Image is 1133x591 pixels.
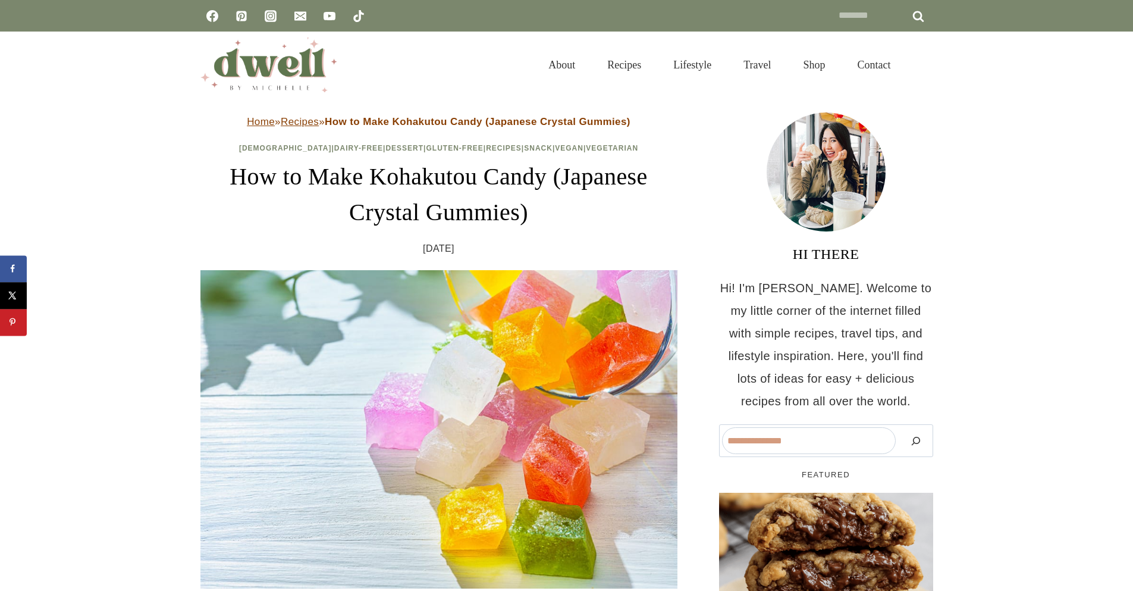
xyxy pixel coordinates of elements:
a: Facebook [200,4,224,28]
h5: FEATURED [719,469,933,481]
strong: How to Make Kohakutou Candy (Japanese Crystal Gummies) [325,116,630,127]
a: Instagram [259,4,283,28]
a: Vegan [555,144,583,152]
a: Recipes [281,116,319,127]
time: [DATE] [423,240,454,258]
a: [DEMOGRAPHIC_DATA] [239,144,332,152]
h3: HI THERE [719,243,933,265]
img: DWELL by michelle [200,37,337,92]
span: | | | | | | | [239,144,638,152]
a: Travel [727,44,787,86]
h1: How to Make Kohakutou Candy (Japanese Crystal Gummies) [200,159,677,230]
a: Shop [787,44,841,86]
a: Lifestyle [657,44,727,86]
a: Email [288,4,312,28]
a: Recipes [591,44,657,86]
a: YouTube [318,4,341,28]
a: Contact [842,44,907,86]
a: Home [247,116,275,127]
p: Hi! I'm [PERSON_NAME]. Welcome to my little corner of the internet filled with simple recipes, tr... [719,277,933,412]
a: Vegetarian [586,144,638,152]
nav: Primary Navigation [532,44,906,86]
a: Gluten-Free [426,144,483,152]
a: About [532,44,591,86]
img: colorful kohakutou candy [200,270,677,589]
a: Dessert [385,144,423,152]
a: Dairy-Free [334,144,383,152]
a: Recipes [486,144,522,152]
a: Snack [524,144,553,152]
a: Pinterest [230,4,253,28]
button: View Search Form [913,55,933,75]
button: Search [902,427,930,454]
a: TikTok [347,4,371,28]
span: » » [247,116,630,127]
